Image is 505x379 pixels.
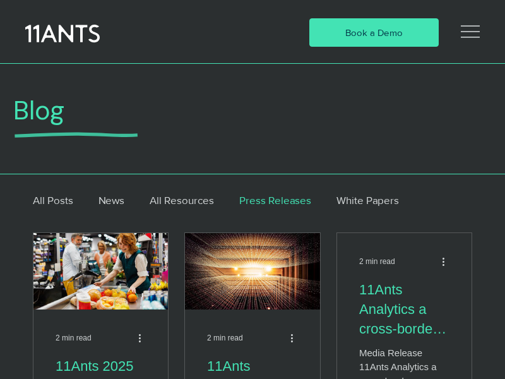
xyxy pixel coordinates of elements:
[136,330,151,346] button: More actions
[33,233,169,310] img: Customer in supermarket
[33,193,73,208] a: All Posts
[309,18,439,47] a: Book a Demo
[98,193,124,208] a: News
[359,257,395,266] span: 2 min read
[13,93,64,128] span: Blog
[288,330,304,346] button: More actions
[239,193,311,208] a: Press Releases
[461,22,480,41] svg: Open Site Navigation
[207,334,243,342] span: 2 min read
[185,233,321,310] img: 11Ants Analytics transforms raw data to retail gold
[150,193,214,208] a: All Resources
[345,26,403,39] span: Book a Demo
[336,193,399,208] a: White Papers
[31,174,470,225] nav: Blog
[56,334,92,342] span: 2 min read
[359,280,449,339] a: 11Ants Analytics a cross-border success story – Media Release
[440,254,455,269] button: More actions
